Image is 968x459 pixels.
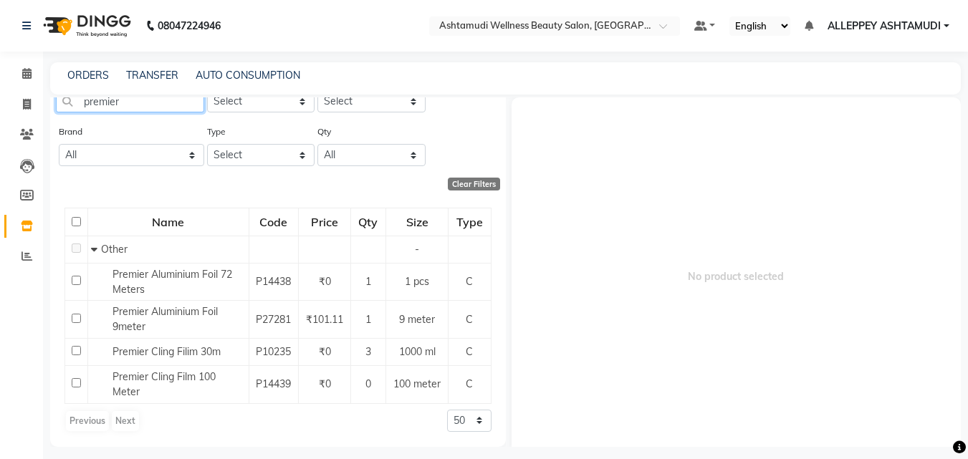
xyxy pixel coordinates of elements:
div: Size [387,209,448,235]
span: C [466,345,473,358]
div: Code [250,209,298,235]
span: 9 meter [399,313,435,326]
input: Search by product name or code [56,90,204,112]
span: C [466,377,473,390]
span: ₹0 [319,377,331,390]
span: No product selected [512,97,962,455]
a: AUTO CONSUMPTION [196,69,300,82]
div: Clear Filters [448,178,500,190]
span: 1000 ml [399,345,436,358]
span: ₹101.11 [306,313,343,326]
span: P14438 [256,275,291,288]
span: - [415,243,419,256]
span: 1 [365,313,371,326]
div: Price [299,209,350,235]
span: P14439 [256,377,291,390]
span: Collapse Row [91,243,101,256]
span: 100 meter [393,377,441,390]
span: 1 [365,275,371,288]
img: logo [37,6,135,46]
label: Type [207,125,226,138]
span: P10235 [256,345,291,358]
span: C [466,275,473,288]
span: 1 pcs [405,275,429,288]
span: Premier Cling Film 100 Meter [112,370,216,398]
label: Brand [59,125,82,138]
span: Premier Aluminium Foil 72 Meters [112,268,232,296]
span: ₹0 [319,275,331,288]
div: Name [89,209,248,235]
label: Qty [317,125,331,138]
div: Type [449,209,489,235]
b: 08047224946 [158,6,221,46]
span: C [466,313,473,326]
a: TRANSFER [126,69,178,82]
div: Qty [352,209,385,235]
span: Other [101,243,128,256]
a: ORDERS [67,69,109,82]
span: ₹0 [319,345,331,358]
span: 3 [365,345,371,358]
span: ALLEPPEY ASHTAMUDI [828,19,941,34]
span: 0 [365,377,371,390]
span: Premier Cling Filim 30m [112,345,221,358]
span: Premier Aluminium Foil 9meter [112,305,218,333]
span: P27281 [256,313,291,326]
